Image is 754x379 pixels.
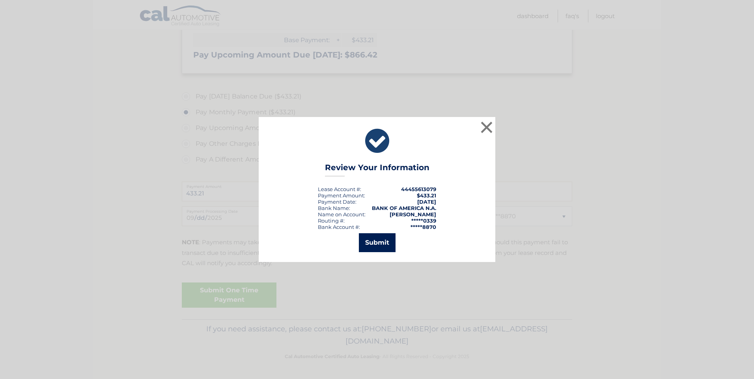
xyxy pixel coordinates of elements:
div: Routing #: [318,217,345,224]
h3: Review Your Information [325,163,429,176]
strong: [PERSON_NAME] [390,211,436,217]
span: [DATE] [417,199,436,205]
div: Bank Account #: [318,224,360,230]
div: : [318,199,356,205]
div: Bank Name: [318,205,350,211]
div: Name on Account: [318,211,366,217]
span: Payment Date [318,199,355,205]
strong: BANK OF AMERICA N.A. [372,205,436,211]
button: Submit [359,233,396,252]
div: Payment Amount: [318,192,365,199]
span: $433.21 [417,192,436,199]
button: × [479,119,495,135]
strong: 44455613079 [401,186,436,192]
div: Lease Account #: [318,186,361,192]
